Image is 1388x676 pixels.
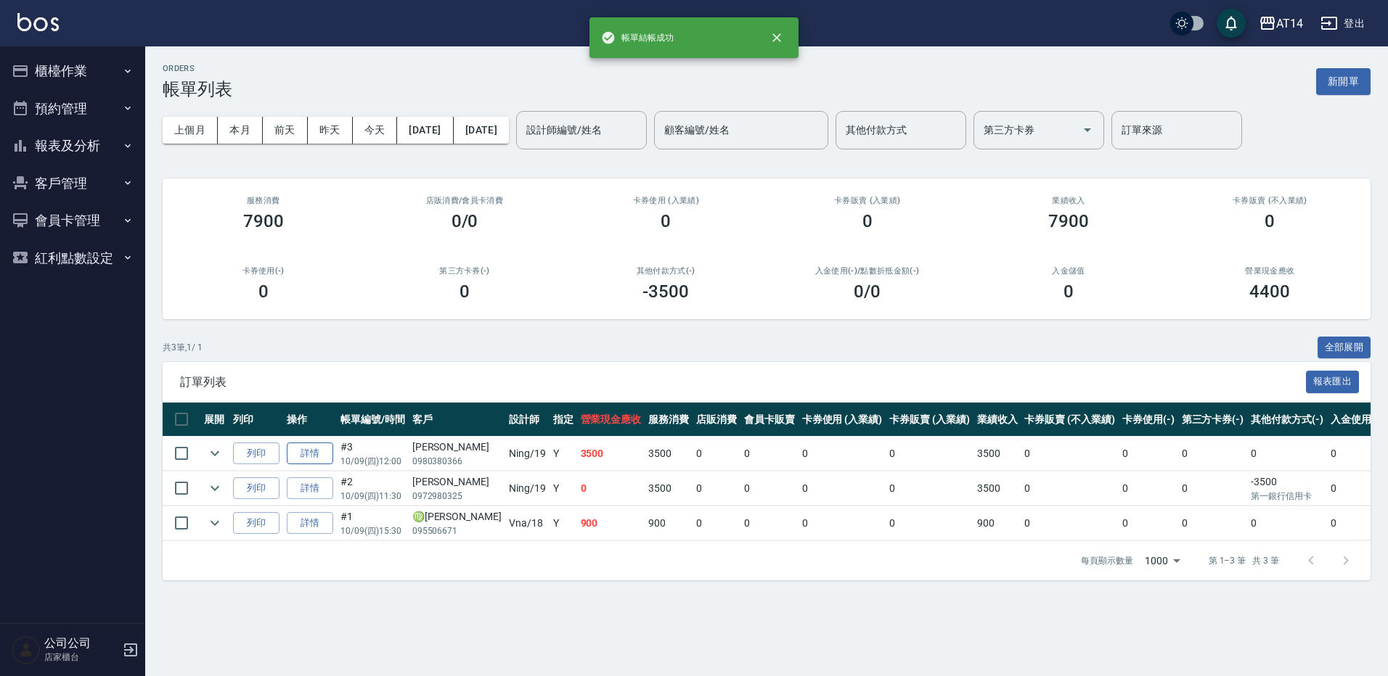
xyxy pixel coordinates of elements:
button: expand row [204,512,226,534]
th: 操作 [283,403,337,437]
td: 0 [1021,471,1118,506]
img: Person [12,635,41,664]
p: 每頁顯示數量 [1081,554,1133,567]
p: 10/09 (四) 12:00 [340,455,405,468]
td: 0 [1119,437,1178,471]
td: 0 [799,437,886,471]
td: 0 [1021,506,1118,540]
td: 0 [1327,471,1387,506]
th: 第三方卡券(-) [1178,403,1248,437]
p: 共 3 筆, 1 / 1 [163,341,203,354]
a: 詳情 [287,442,333,465]
a: 詳情 [287,477,333,500]
th: 店販消費 [693,403,740,437]
th: 其他付款方式(-) [1247,403,1327,437]
td: 0 [577,471,645,506]
p: 10/09 (四) 11:30 [340,490,405,503]
td: 0 [886,437,973,471]
th: 客戶 [409,403,505,437]
div: [PERSON_NAME] [412,440,502,455]
td: 0 [1247,437,1327,471]
h3: 0 /0 [854,281,881,302]
th: 展開 [200,403,229,437]
button: 預約管理 [6,90,139,128]
th: 會員卡販賣 [740,403,799,437]
h3: -3500 [642,281,689,302]
td: 0 [1119,506,1178,540]
h3: 服務消費 [180,196,346,205]
h2: 業績收入 [985,196,1151,205]
h2: ORDERS [163,64,232,73]
h2: 其他付款方式(-) [583,266,749,276]
td: 0 [740,471,799,506]
button: 今天 [353,117,398,144]
td: #2 [337,471,409,506]
td: 0 [1327,506,1387,540]
button: 客戶管理 [6,165,139,202]
h2: 第三方卡券(-) [381,266,547,276]
button: 紅利點數設定 [6,239,139,277]
h2: 卡券使用(-) [180,266,346,276]
button: [DATE] [454,117,509,144]
button: 列印 [233,442,279,465]
button: save [1217,9,1246,38]
h3: 0/0 [452,211,478,231]
a: 報表匯出 [1306,374,1360,388]
th: 業績收入 [973,403,1021,437]
h3: 7900 [1048,211,1089,231]
td: 900 [645,506,693,540]
h3: 帳單列表 [163,79,232,99]
h3: 4400 [1249,281,1290,302]
button: 會員卡管理 [6,202,139,239]
td: Y [550,437,577,471]
p: 095506671 [412,524,502,537]
button: [DATE] [397,117,453,144]
td: 3500 [577,437,645,471]
td: 3500 [973,471,1021,506]
td: 0 [886,506,973,540]
button: 列印 [233,477,279,500]
button: expand row [204,477,226,499]
th: 帳單編號/時間 [337,403,409,437]
td: Y [550,506,577,540]
button: AT14 [1253,9,1309,38]
h3: 0 [1265,211,1275,231]
td: 0 [693,471,740,506]
th: 設計師 [505,403,550,437]
h2: 營業現金應收 [1187,266,1353,276]
button: Open [1076,118,1099,141]
td: 900 [973,506,1021,540]
h2: 卡券販賣 (入業績) [784,196,950,205]
span: 訂單列表 [180,375,1306,389]
p: 第 1–3 筆 共 3 筆 [1209,554,1279,567]
td: Ning /19 [505,437,550,471]
td: #1 [337,506,409,540]
td: 0 [740,506,799,540]
h2: 入金使用(-) /點數折抵金額(-) [784,266,950,276]
td: 900 [577,506,645,540]
button: 登出 [1315,10,1371,37]
button: 全部展開 [1318,337,1371,359]
h2: 入金儲值 [985,266,1151,276]
td: Ning /19 [505,471,550,506]
td: 0 [693,437,740,471]
th: 卡券販賣 (不入業績) [1021,403,1118,437]
h5: 公司公司 [44,636,118,651]
td: #3 [337,437,409,471]
button: 報表及分析 [6,127,139,165]
th: 服務消費 [645,403,693,437]
span: 帳單結帳成功 [601,30,674,45]
p: 0980380366 [412,455,502,468]
button: 上個月 [163,117,218,144]
td: 3500 [645,471,693,506]
td: 0 [1178,471,1248,506]
h3: 0 [460,281,470,302]
a: 詳情 [287,512,333,535]
p: 10/09 (四) 15:30 [340,524,405,537]
td: 0 [1327,437,1387,471]
th: 營業現金應收 [577,403,645,437]
h2: 店販消費 /會員卡消費 [381,196,547,205]
button: 報表匯出 [1306,371,1360,393]
p: 0972980325 [412,490,502,503]
h3: 0 [862,211,873,231]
